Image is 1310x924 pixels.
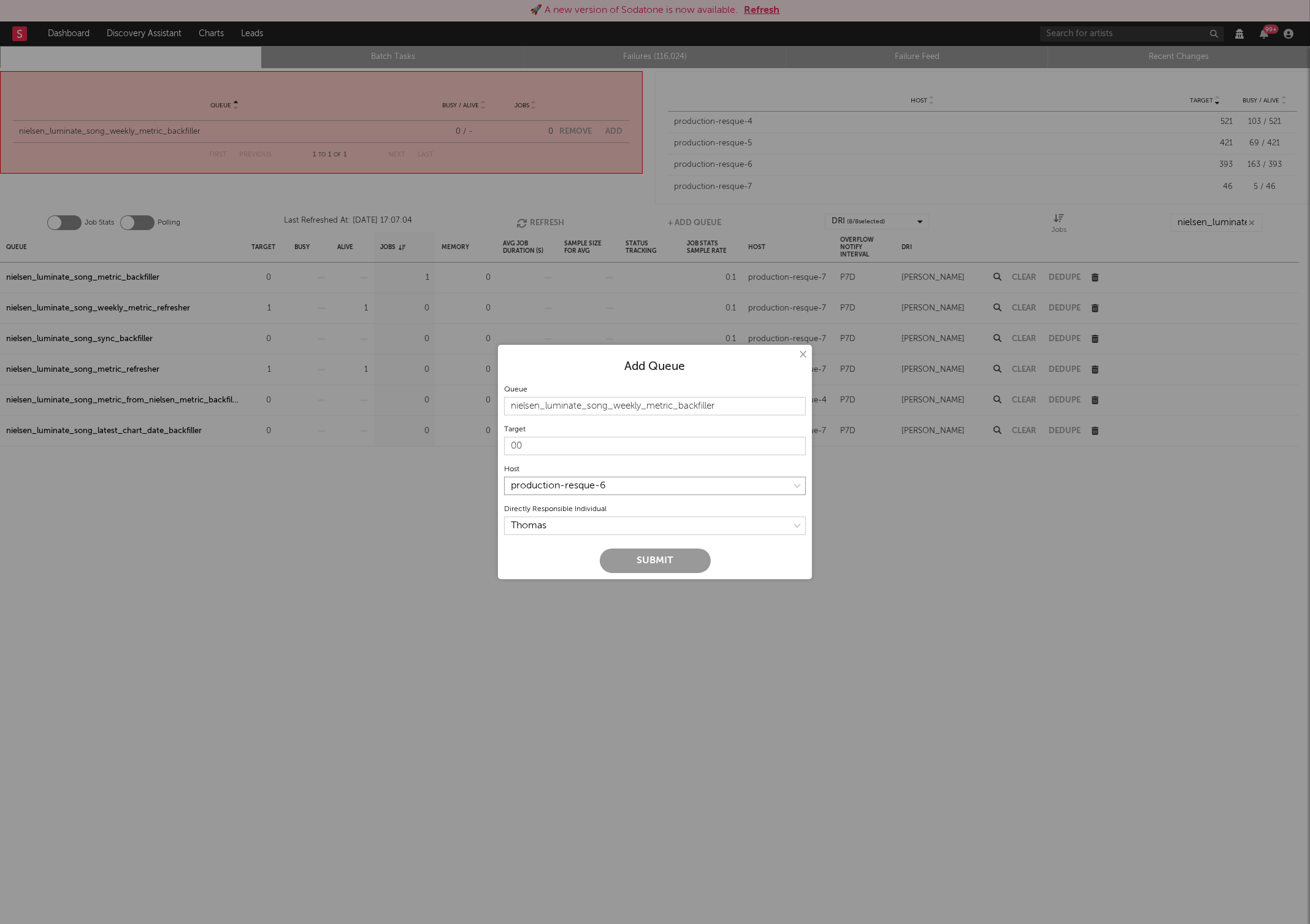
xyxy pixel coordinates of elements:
label: Target [504,426,526,433]
label: Queue [504,386,527,393]
button: Submit [600,549,711,573]
button: × [795,348,809,361]
input: Target [504,437,806,455]
label: Host [504,466,519,473]
input: Queue [504,397,806,415]
div: Add Queue [504,360,806,374]
label: Directly Responsible Individual [504,506,607,513]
